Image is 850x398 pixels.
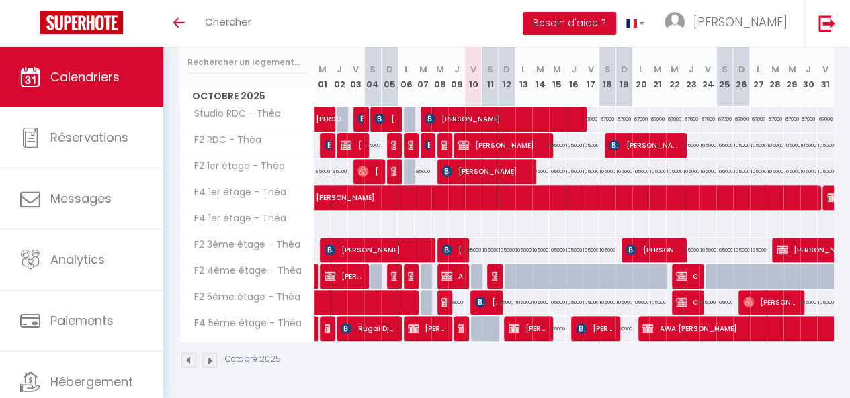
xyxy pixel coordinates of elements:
span: Mahamat AHMAT [408,263,413,289]
p: Octobre 2025 [225,353,281,366]
div: 105000 [817,133,834,158]
span: [PERSON_NAME] [576,315,613,341]
span: [PERSON_NAME] Mabeye [PERSON_NAME] [475,289,497,315]
a: [PERSON_NAME] [309,316,316,342]
div: 105000 [515,238,532,262]
div: 105000 [465,238,482,262]
span: [PERSON_NAME] [408,315,445,341]
div: 105000 [800,159,817,184]
div: 105000 [532,238,549,262]
abbr: M [536,63,544,76]
span: [PERSON_NAME] [425,106,575,132]
abbr: M [771,63,779,76]
span: [PERSON_NAME] [PERSON_NAME] [391,132,396,158]
div: 105000 [716,159,733,184]
th: 25 [716,47,733,107]
div: 105000 [532,290,549,315]
div: 105000 [716,290,733,315]
div: 105000 [783,159,800,184]
div: 105000 [699,159,716,184]
th: 20 [632,47,649,107]
th: 13 [515,47,532,107]
div: 105000 [583,290,599,315]
span: [PERSON_NAME] [357,158,379,184]
div: 105000 [482,238,499,262]
span: F4 5ème étage - Théa [182,316,305,331]
span: [PERSON_NAME] [441,158,527,184]
div: 105000 [599,159,615,184]
span: Messages [50,190,112,207]
div: 67000 [699,107,716,132]
div: 67000 [800,107,817,132]
div: 105000 [817,290,834,315]
div: 105000 [615,290,632,315]
th: 31 [817,47,834,107]
img: ... [665,12,685,32]
img: Super Booking [40,11,123,34]
div: 105000 [532,159,549,184]
th: 04 [364,47,381,107]
span: Chercher [205,15,251,29]
span: [PERSON_NAME] [626,237,679,262]
abbr: L [639,63,643,76]
div: 105000 [750,159,767,184]
abbr: M [436,63,444,76]
abbr: L [756,63,760,76]
div: 105000 [750,133,767,158]
th: 17 [583,47,599,107]
span: [PERSON_NAME] [408,132,413,158]
div: 67000 [817,107,834,132]
span: [PERSON_NAME] [325,315,330,341]
div: 105000 [716,238,733,262]
abbr: M [671,63,679,76]
div: 67000 [733,107,750,132]
abbr: S [370,63,376,76]
span: [PERSON_NAME] [374,106,396,132]
span: [PERSON_NAME] [325,237,427,262]
abbr: J [571,63,577,76]
span: [PERSON_NAME] [341,132,362,158]
span: F4 1er étage - Théa [182,185,290,200]
abbr: M [419,63,427,76]
abbr: J [454,63,459,76]
span: Mahamat AHMAT [391,263,396,289]
div: 105000 [599,238,615,262]
span: F2 4ème étage - Théa [182,264,305,279]
div: 105000 [666,159,683,184]
th: 09 [448,47,465,107]
th: 11 [482,47,499,107]
div: 95000 [314,159,331,184]
div: 85000 [415,159,431,184]
abbr: M [553,63,561,76]
div: 105000 [632,159,649,184]
div: 67000 [666,107,683,132]
div: 105000 [549,290,566,315]
th: 27 [750,47,767,107]
span: [PERSON_NAME] [425,132,430,158]
abbr: S [722,63,728,76]
abbr: V [587,63,593,76]
th: 02 [331,47,347,107]
abbr: D [503,63,510,76]
th: 22 [666,47,683,107]
span: [PERSON_NAME] [441,289,447,315]
th: 01 [314,47,331,107]
div: 67000 [767,107,783,132]
abbr: V [705,63,711,76]
th: 15 [549,47,566,107]
abbr: M [654,63,662,76]
abbr: V [822,63,828,76]
div: 105000 [733,238,750,262]
span: Omoladun Bamgbose [676,289,697,315]
div: 67000 [750,107,767,132]
th: 24 [699,47,716,107]
a: [PERSON_NAME] [309,107,326,132]
span: [PERSON_NAME] [391,158,396,184]
th: 21 [649,47,666,107]
button: Besoin d'aide ? [523,12,616,35]
div: 105000 [683,159,699,184]
div: 105000 [817,159,834,184]
div: 105000 [683,133,699,158]
span: Calendriers [50,68,120,85]
th: 05 [381,47,398,107]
